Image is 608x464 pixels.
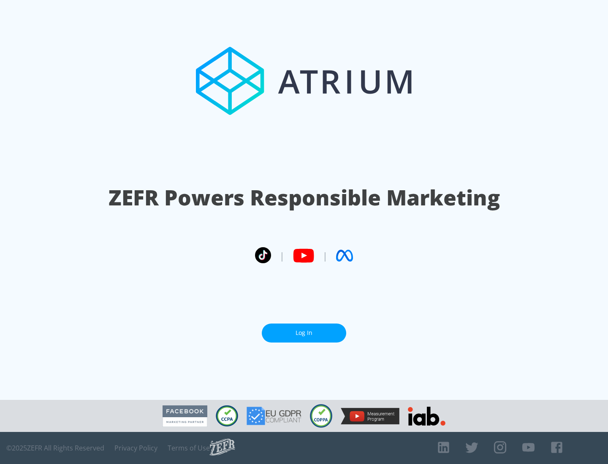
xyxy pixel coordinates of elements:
a: Log In [262,324,346,343]
a: Terms of Use [168,444,210,452]
img: COPPA Compliant [310,404,332,428]
span: | [280,249,285,262]
img: GDPR Compliant [247,407,301,425]
img: IAB [408,407,445,426]
span: | [323,249,328,262]
img: Facebook Marketing Partner [163,405,207,427]
span: © 2025 ZEFR All Rights Reserved [6,444,104,452]
img: YouTube Measurement Program [341,408,399,424]
a: Privacy Policy [114,444,157,452]
h1: ZEFR Powers Responsible Marketing [109,183,500,212]
img: CCPA Compliant [216,405,238,426]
